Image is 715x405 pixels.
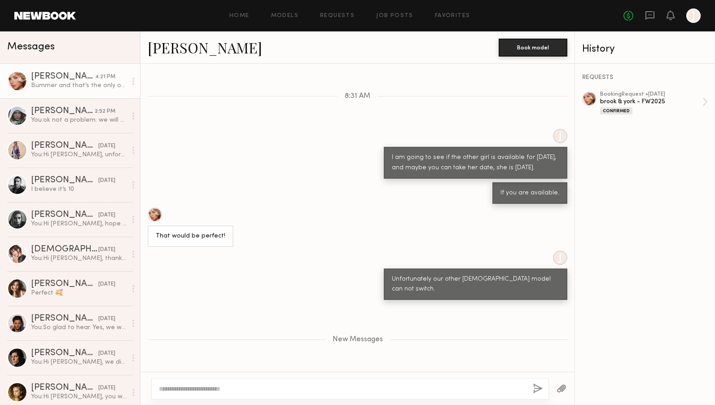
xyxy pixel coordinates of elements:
div: You: So glad to hear. Yes, we will reimburse for manicure and parking! [31,323,127,332]
div: [DATE] [98,315,115,323]
div: [DATE] [98,211,115,220]
div: [PERSON_NAME] [31,141,98,150]
div: You: Hi [PERSON_NAME], thank you for letting me know! Unfortunately that will not work for what w... [31,254,127,263]
div: [PERSON_NAME] [31,72,95,81]
div: You: Hi [PERSON_NAME], you were amazing, so glad we got to work together! I know [PERSON_NAME] is... [31,392,127,401]
a: Requests [320,13,355,19]
div: I am going to see if the other girl is available for [DATE], and maybe you can take her date, she... [392,153,559,173]
div: That would be perfect! [156,231,225,242]
a: Models [271,13,298,19]
span: Messages [7,42,55,52]
a: Home [229,13,250,19]
a: bookingRequest •[DATE]brook & york - FW2025Confirmed [600,92,708,114]
a: Job Posts [376,13,413,19]
div: [DEMOGRAPHIC_DATA][PERSON_NAME] [31,245,98,254]
span: 8:31 AM [345,92,370,100]
div: [DATE] [98,349,115,358]
a: J [686,9,701,23]
div: 2:52 PM [95,107,115,116]
button: Book model [499,39,567,57]
div: [PERSON_NAME] [31,280,98,289]
div: You: Hi [PERSON_NAME], unfortunately we are traveling from the [GEOGRAPHIC_DATA] so do not have f... [31,150,127,159]
div: [PERSON_NAME] [31,107,95,116]
div: [PERSON_NAME] [31,211,98,220]
div: [PERSON_NAME] [31,383,98,392]
div: You: Hi [PERSON_NAME], we did have to pivot into a different direction. [31,358,127,366]
div: If you are available. [500,188,559,198]
div: REQUESTS [582,75,708,81]
a: [PERSON_NAME] [148,38,262,57]
div: [DATE] [98,176,115,185]
div: [PERSON_NAME] [31,314,98,323]
div: booking Request • [DATE] [600,92,702,97]
div: History [582,44,708,54]
div: [DATE] [98,142,115,150]
div: [DATE] [98,246,115,254]
div: 4:21 PM [95,73,115,81]
div: [PERSON_NAME] [31,349,98,358]
div: brook & york - FW2025 [600,97,702,106]
a: Favorites [435,13,470,19]
div: Bummer and that’s the only other shoot day? [31,81,127,90]
div: [DATE] [98,280,115,289]
div: [PERSON_NAME] [31,176,98,185]
div: You: Hi [PERSON_NAME], hope all is well! We are coming back to [GEOGRAPHIC_DATA] to do our winter... [31,220,127,228]
div: Unfortunately our other [DEMOGRAPHIC_DATA] model can not switch. [392,274,559,295]
div: Perfect 🥰 [31,289,127,297]
span: New Messages [333,336,383,343]
div: I believe it’s 10 [31,185,127,194]
a: Book model [499,43,567,51]
div: [DATE] [98,384,115,392]
div: Confirmed [600,107,632,114]
div: You: ok not a problem. we will stick to our original date! I will be sending out call sheets late... [31,116,127,124]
